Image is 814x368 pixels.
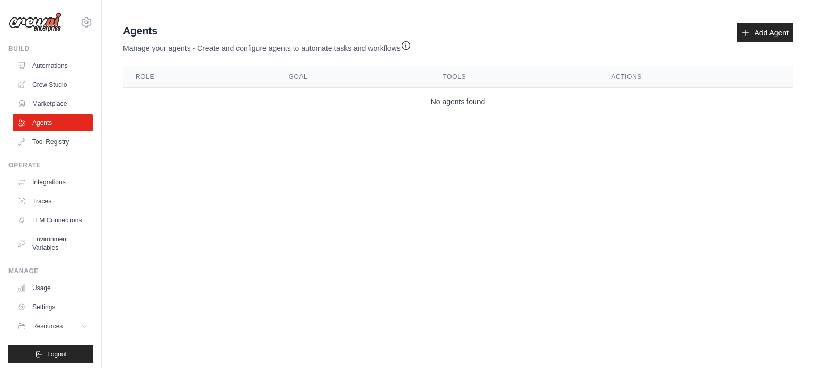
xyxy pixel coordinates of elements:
span: Resources [32,322,63,330]
a: Automations [13,57,93,74]
a: Tool Registry [13,133,93,150]
th: Goal [276,66,430,88]
a: Traces [13,193,93,210]
div: Manage [8,267,93,275]
th: Tools [430,66,599,88]
a: Marketplace [13,95,93,112]
p: Manage your agents - Create and configure agents to automate tasks and workflows [123,38,411,53]
th: Role [123,66,276,88]
a: Agents [13,114,93,131]
a: Crew Studio [13,76,93,93]
a: Usage [13,280,93,297]
div: Build [8,44,93,53]
span: Logout [47,350,67,358]
button: Resources [13,318,93,335]
a: Settings [13,299,93,316]
img: Logo [8,12,61,32]
a: Integrations [13,174,93,191]
button: Logout [8,345,93,363]
td: No agents found [123,88,793,116]
th: Actions [598,66,793,88]
div: Operate [8,161,93,169]
a: Add Agent [737,23,793,42]
a: Environment Variables [13,231,93,256]
a: LLM Connections [13,212,93,229]
h2: Agents [123,23,411,38]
